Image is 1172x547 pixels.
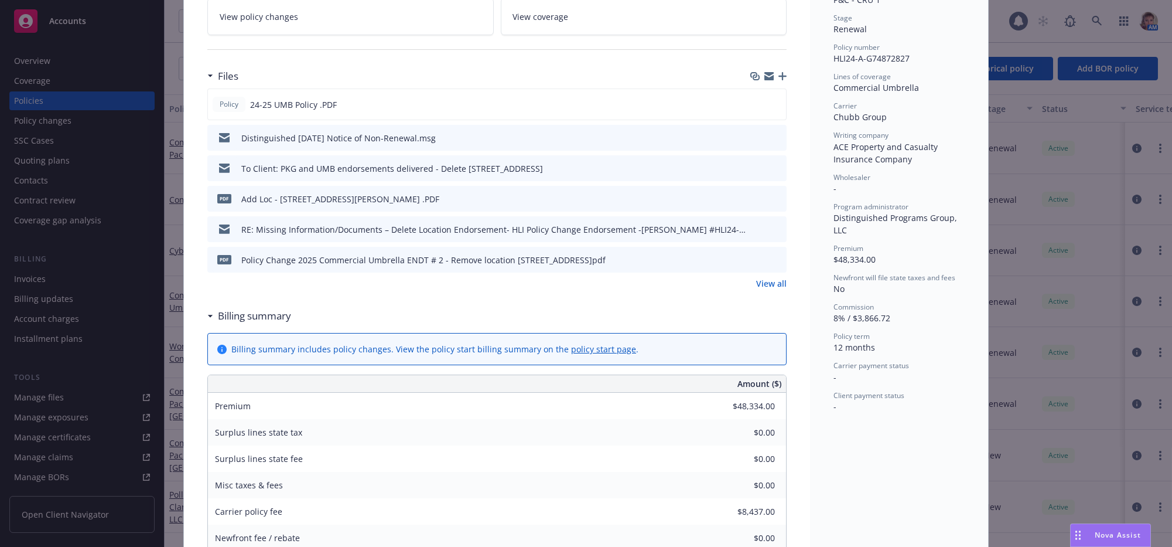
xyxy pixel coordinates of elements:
[756,277,787,290] a: View all
[833,101,857,111] span: Carrier
[833,302,874,312] span: Commission
[753,223,762,236] button: download file
[833,183,836,194] span: -
[218,69,238,84] h3: Files
[706,424,782,441] input: 0.00
[207,69,238,84] div: Files
[833,361,909,371] span: Carrier payment status
[833,42,880,52] span: Policy number
[215,532,300,543] span: Newfront fee / rebate
[833,254,876,265] span: $48,334.00
[215,453,303,464] span: Surplus lines state fee
[215,427,302,438] span: Surplus lines state tax
[215,400,251,412] span: Premium
[706,503,782,521] input: 0.00
[833,390,904,400] span: Client payment status
[833,312,890,324] span: 8% / $3,866.72
[833,13,852,23] span: Stage
[753,162,762,175] button: download file
[706,529,782,547] input: 0.00
[833,141,940,165] span: ACE Property and Casualty Insurance Company
[833,331,870,341] span: Policy term
[833,212,959,236] span: Distinguished Programs Group, LLC
[833,72,891,81] span: Lines of coverage
[771,193,782,205] button: preview file
[217,194,231,203] span: PDF
[833,273,955,283] span: Newfront will file state taxes and fees
[833,401,836,412] span: -
[833,111,887,123] span: Chubb Group
[833,283,845,294] span: No
[833,372,836,383] span: -
[241,223,748,236] div: RE: Missing Information/Documents – Delete Location Endorsement- HLI Policy Change Endorsement -[...
[833,53,910,64] span: HLI24-A-G74872827
[753,193,762,205] button: download file
[1071,524,1085,546] div: Drag to move
[753,132,762,144] button: download file
[215,480,283,491] span: Misc taxes & fees
[771,132,782,144] button: preview file
[833,82,919,93] span: Commercial Umbrella
[250,98,337,111] span: 24-25 UMB Policy .PDF
[231,343,638,355] div: Billing summary includes policy changes. View the policy start billing summary on the .
[220,11,298,23] span: View policy changes
[833,130,889,140] span: Writing company
[753,254,762,266] button: download file
[1095,530,1141,540] span: Nova Assist
[737,378,781,390] span: Amount ($)
[833,243,863,253] span: Premium
[833,202,908,212] span: Program administrator
[217,99,241,110] span: Policy
[752,98,761,111] button: download file
[833,172,870,182] span: Wholesaler
[771,254,782,266] button: preview file
[241,193,439,205] div: Add Loc - [STREET_ADDRESS][PERSON_NAME] .PDF
[706,477,782,494] input: 0.00
[217,255,231,264] span: pdf
[833,23,867,35] span: Renewal
[241,254,606,266] div: Policy Change 2025 Commercial Umbrella ENDT # 2 - Remove location [STREET_ADDRESS]pdf
[1070,524,1151,547] button: Nova Assist
[771,162,782,175] button: preview file
[571,344,636,355] a: policy start page
[241,132,436,144] div: Distinguished [DATE] Notice of Non-Renewal.msg
[513,11,569,23] span: View coverage
[218,308,291,324] h3: Billing summary
[207,308,291,324] div: Billing summary
[215,506,282,517] span: Carrier policy fee
[706,450,782,468] input: 0.00
[771,98,781,111] button: preview file
[771,223,782,236] button: preview file
[833,342,875,353] span: 12 months
[241,162,543,175] div: To Client: PKG and UMB endorsements delivered - Delete [STREET_ADDRESS]
[706,397,782,415] input: 0.00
